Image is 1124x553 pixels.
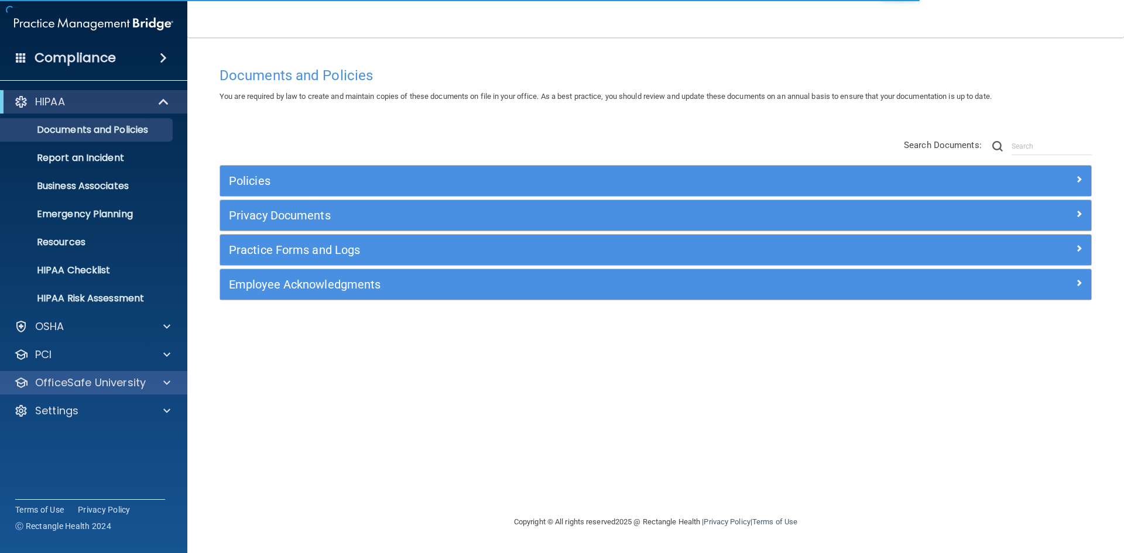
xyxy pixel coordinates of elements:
a: Privacy Policy [704,517,750,526]
p: OSHA [35,320,64,334]
span: Ⓒ Rectangle Health 2024 [15,520,111,532]
p: OfficeSafe University [35,376,146,390]
p: Business Associates [8,180,167,192]
a: Privacy Policy [78,504,131,516]
p: HIPAA Risk Assessment [8,293,167,304]
span: You are required by law to create and maintain copies of these documents on file in your office. ... [220,92,992,101]
p: Resources [8,236,167,248]
img: PMB logo [14,12,173,36]
a: Terms of Use [15,504,64,516]
img: ic-search.3b580494.png [992,141,1003,152]
a: Settings [14,404,170,418]
input: Search [1012,138,1092,155]
a: Policies [229,171,1082,190]
a: OSHA [14,320,170,334]
h5: Employee Acknowledgments [229,278,865,291]
a: HIPAA [14,95,170,109]
h5: Policies [229,174,865,187]
h4: Compliance [35,50,116,66]
p: Documents and Policies [8,124,167,136]
h5: Practice Forms and Logs [229,243,865,256]
h4: Documents and Policies [220,68,1092,83]
p: Settings [35,404,78,418]
iframe: Drift Widget Chat Controller [921,470,1110,517]
a: Terms of Use [752,517,797,526]
p: PCI [35,348,52,362]
a: Employee Acknowledgments [229,275,1082,294]
h5: Privacy Documents [229,209,865,222]
p: HIPAA Checklist [8,265,167,276]
p: Report an Incident [8,152,167,164]
a: OfficeSafe University [14,376,170,390]
a: Practice Forms and Logs [229,241,1082,259]
a: PCI [14,348,170,362]
p: HIPAA [35,95,65,109]
p: Emergency Planning [8,208,167,220]
a: Privacy Documents [229,206,1082,225]
div: Copyright © All rights reserved 2025 @ Rectangle Health | | [442,503,869,541]
span: Search Documents: [904,140,982,150]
